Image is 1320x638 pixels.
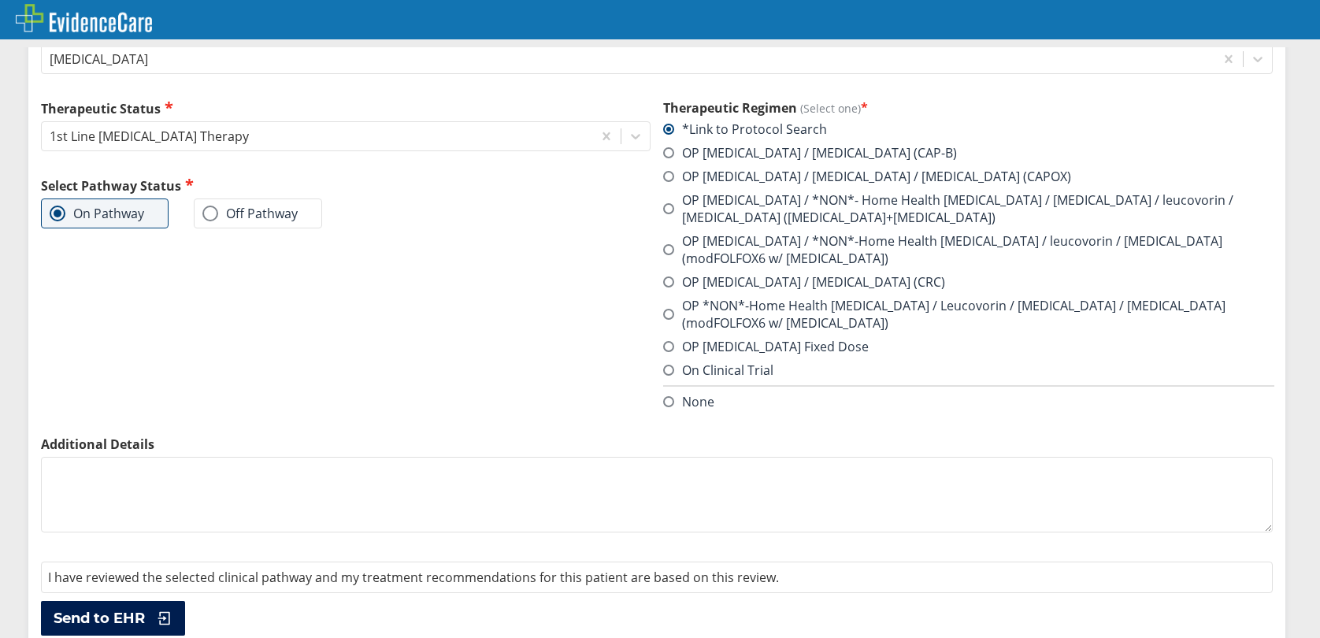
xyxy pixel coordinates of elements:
label: OP *NON*-Home Health [MEDICAL_DATA] / Leucovorin / [MEDICAL_DATA] / [MEDICAL_DATA] (modFOLFOX6 w/... [663,297,1273,332]
label: Therapeutic Status [41,99,651,117]
label: OP [MEDICAL_DATA] / [MEDICAL_DATA] (CRC) [663,273,945,291]
div: 1st Line [MEDICAL_DATA] Therapy [50,128,249,145]
div: [MEDICAL_DATA] [50,50,148,68]
h2: Select Pathway Status [41,176,651,195]
label: On Clinical Trial [663,362,773,379]
label: OP [MEDICAL_DATA] / [MEDICAL_DATA] / [MEDICAL_DATA] (CAPOX) [663,168,1071,185]
label: OP [MEDICAL_DATA] / *NON*-Home Health [MEDICAL_DATA] / leucovorin / [MEDICAL_DATA] (modFOLFOX6 w/... [663,232,1273,267]
label: Additional Details [41,436,1273,453]
label: Off Pathway [202,206,298,221]
span: (Select one) [800,101,861,116]
label: OP [MEDICAL_DATA] Fixed Dose [663,338,869,355]
label: None [663,393,714,410]
label: *Link to Protocol Search [663,121,827,138]
button: Send to EHR [41,601,185,636]
label: On Pathway [50,206,144,221]
label: OP [MEDICAL_DATA] / *NON*- Home Health [MEDICAL_DATA] / [MEDICAL_DATA] / leucovorin / [MEDICAL_DA... [663,191,1273,226]
span: Send to EHR [54,609,145,628]
span: I have reviewed the selected clinical pathway and my treatment recommendations for this patient a... [48,569,779,586]
h3: Therapeutic Regimen [663,99,1273,117]
img: EvidenceCare [16,4,152,32]
label: OP [MEDICAL_DATA] / [MEDICAL_DATA] (CAP-B) [663,144,957,161]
